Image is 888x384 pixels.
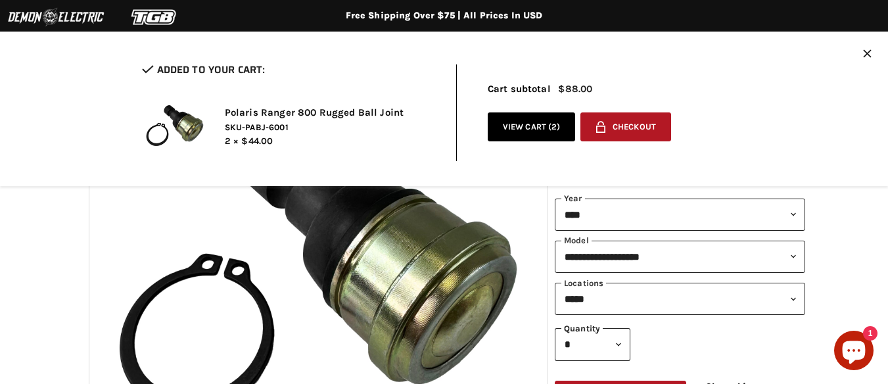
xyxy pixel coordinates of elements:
select: keys [555,283,805,315]
button: Checkout [580,112,671,142]
button: Close [863,49,872,60]
span: $88.00 [558,84,592,95]
h2: Polaris Ranger 800 Rugged Ball Joint [225,107,436,120]
span: Checkout [613,122,656,132]
span: 2 × [225,135,239,147]
h2: Added to your cart: [142,64,436,76]
select: Quantity [555,328,630,360]
img: Demon Electric Logo 2 [7,5,105,30]
img: TGB Logo 2 [105,5,204,30]
a: View cart (2) [488,112,576,142]
span: $44.00 [241,135,273,147]
img: Polaris Ranger 800 Rugged Ball Joint [142,93,208,158]
span: SKU-PABJ-6001 [225,122,436,133]
select: modal-name [555,241,805,273]
span: 2 [551,122,557,132]
select: year [555,199,805,231]
form: cart checkout [575,112,671,147]
inbox-online-store-chat: Shopify online store chat [830,331,877,373]
span: Cart subtotal [488,83,551,95]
